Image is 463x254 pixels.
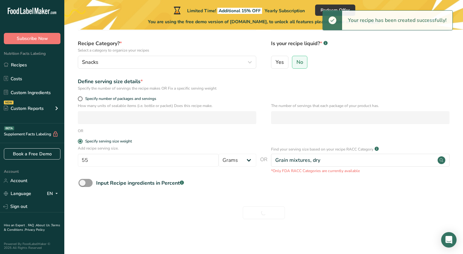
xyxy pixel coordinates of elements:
[321,7,350,14] span: Redeem Offer
[265,8,305,14] span: Yearly Subscription
[296,59,303,65] span: No
[78,154,219,167] input: Type your serving size here
[441,232,457,248] div: Open Intercom Messenger
[4,148,60,160] a: Book a Free Demo
[315,5,355,16] button: Redeem Offer
[17,35,48,42] span: Subscribe Now
[4,223,60,232] a: Terms & Conditions .
[4,223,27,228] a: Hire an Expert .
[275,156,320,164] div: Grain mixtures, dry
[4,101,14,104] div: NEW
[78,145,256,151] p: Add recipe serving size.
[47,190,60,198] div: EN
[78,103,256,109] p: How many units of sealable items (i.e. bottle or packet) Does this recipe make.
[78,56,256,69] button: Snacks
[260,156,268,174] span: OR
[78,40,256,53] label: Recipe Category?
[148,18,380,25] span: You are using the free demo version of [DOMAIN_NAME], to unlock all features please choose one of...
[36,223,51,228] a: About Us .
[271,168,449,174] p: *Only FDA RACC Categories are currently available
[78,78,256,85] div: Define serving size details
[271,103,449,109] p: The number of servings that each package of your product has.
[96,179,184,187] div: Input Recipe ingredients in Percent
[4,188,31,199] a: Language
[85,139,132,144] div: Specify serving size weight
[217,8,262,14] span: Additional 15% OFF
[276,59,284,65] span: Yes
[78,128,83,134] div: OR
[78,85,256,91] div: Specify the number of servings the recipe makes OR Fix a specific serving weight
[342,11,452,30] div: Your recipe has been created successfully!
[25,228,45,232] a: Privacy Policy
[4,242,60,250] div: Powered By FoodLabelMaker © 2025 All Rights Reserved
[271,40,449,53] label: Is your recipe liquid?
[172,6,305,14] div: Limited Time!
[4,105,44,112] div: Custom Reports
[4,126,14,130] div: BETA
[82,58,98,66] span: Snacks
[83,96,156,101] span: Specify number of packages and servings
[271,146,373,152] p: Find your serving size based on your recipe RACC Category
[78,47,256,53] p: Select a category to organize your recipes
[28,223,36,228] a: FAQ .
[4,33,60,44] button: Subscribe Now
